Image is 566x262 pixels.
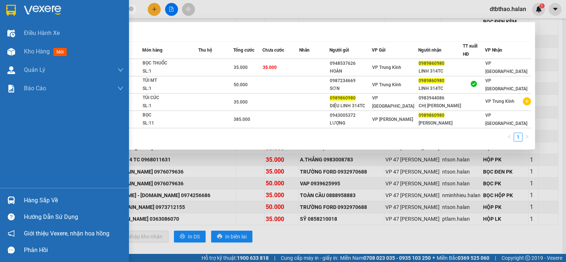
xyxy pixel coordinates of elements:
span: mới [53,48,67,56]
span: Quản Lý [24,65,45,74]
span: 35.000 [234,99,248,105]
img: warehouse-icon [7,29,15,37]
div: LINH 314TC [419,85,462,92]
li: Previous Page [505,133,514,142]
div: DIỆU LINH 314TC [330,102,371,110]
span: TT xuất HĐ [463,43,478,57]
span: close-circle [129,7,133,11]
span: VP Nhận [485,48,502,53]
span: 0989860980 [419,113,444,118]
div: 0943005372 [330,112,371,119]
span: question-circle [8,213,15,220]
div: Hàng sắp về [24,195,123,206]
span: VP [PERSON_NAME] [372,117,413,122]
div: BỌC THUỐC [143,59,198,67]
span: down [118,85,123,91]
span: 50.000 [234,82,248,87]
div: 0983944086 [419,94,462,102]
span: 0989860980 [330,95,356,101]
div: TÚI CÚC [143,94,198,102]
span: VP [GEOGRAPHIC_DATA] [485,78,527,91]
li: 271 - [PERSON_NAME] - [GEOGRAPHIC_DATA] - [GEOGRAPHIC_DATA] [69,18,308,27]
span: Thu hộ [198,48,212,53]
span: VP Gửi [372,48,385,53]
span: Người nhận [418,48,441,53]
span: Tổng cước [233,48,254,53]
button: left [505,133,514,142]
li: Next Page [523,133,531,142]
span: message [8,247,15,254]
img: warehouse-icon [7,196,15,204]
img: logo.jpg [9,9,64,46]
div: TÚI MT [143,77,198,85]
div: SL: 11 [143,119,198,127]
span: 0989860980 [419,78,444,83]
div: BỌC [143,111,198,119]
span: VP Trung Kính [485,99,514,104]
span: Báo cáo [24,84,46,93]
img: solution-icon [7,85,15,92]
span: 35.000 [263,65,277,70]
div: SL: 1 [143,67,198,76]
span: Chưa cước [262,48,284,53]
a: 1 [514,133,522,141]
span: VP Trung Kính [372,65,401,70]
img: warehouse-icon [7,48,15,56]
b: GỬI : VP [GEOGRAPHIC_DATA] [9,50,109,75]
div: SƠN [330,85,371,92]
div: [PERSON_NAME] [419,119,462,127]
span: notification [8,230,15,237]
div: LƯỢNG [330,119,371,127]
span: 35.000 [234,65,248,70]
div: CHỊ [PERSON_NAME] [419,102,462,110]
span: VP [GEOGRAPHIC_DATA] [372,95,414,109]
span: Món hàng [142,48,163,53]
div: SL: 1 [143,85,198,93]
div: HOÀN [330,67,371,75]
span: down [118,67,123,73]
span: plus-circle [523,97,531,105]
span: Người gửi [329,48,349,53]
div: 0948537626 [330,60,371,67]
span: close-circle [129,6,133,13]
div: Hướng dẫn sử dụng [24,212,123,223]
span: right [525,135,529,139]
img: logo-vxr [6,5,16,16]
span: left [507,135,511,139]
div: SL: 1 [143,102,198,110]
span: 385.000 [234,117,250,122]
div: LINH 314TC [419,67,462,75]
div: Phản hồi [24,245,123,256]
span: VP Trung Kính [372,82,401,87]
span: VP [GEOGRAPHIC_DATA] [485,61,527,74]
img: warehouse-icon [7,66,15,74]
span: Điều hành xe [24,28,60,38]
span: VP [GEOGRAPHIC_DATA] [485,113,527,126]
span: 0989860980 [419,61,444,66]
span: Giới thiệu Vexere, nhận hoa hồng [24,229,109,238]
span: Nhãn [299,48,310,53]
div: 0987234669 [330,77,371,85]
span: Kho hàng [24,48,50,55]
button: right [523,133,531,142]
